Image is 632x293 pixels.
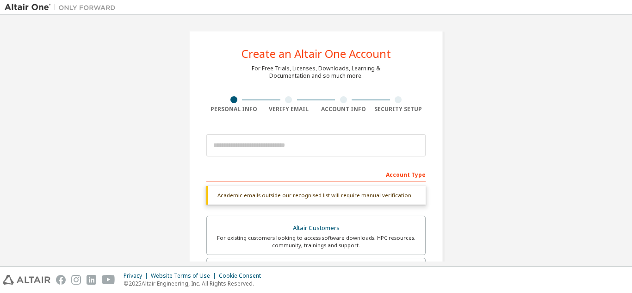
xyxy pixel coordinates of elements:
[56,275,66,285] img: facebook.svg
[102,275,115,285] img: youtube.svg
[212,234,420,249] div: For existing customers looking to access software downloads, HPC resources, community, trainings ...
[261,106,316,113] div: Verify Email
[124,272,151,280] div: Privacy
[242,48,391,59] div: Create an Altair One Account
[87,275,96,285] img: linkedin.svg
[252,65,380,80] div: For Free Trials, Licenses, Downloads, Learning & Documentation and so much more.
[71,275,81,285] img: instagram.svg
[206,167,426,181] div: Account Type
[151,272,219,280] div: Website Terms of Use
[124,280,266,287] p: © 2025 Altair Engineering, Inc. All Rights Reserved.
[206,186,426,205] div: Academic emails outside our recognised list will require manual verification.
[219,272,266,280] div: Cookie Consent
[212,222,420,235] div: Altair Customers
[206,106,261,113] div: Personal Info
[316,106,371,113] div: Account Info
[5,3,120,12] img: Altair One
[3,275,50,285] img: altair_logo.svg
[371,106,426,113] div: Security Setup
